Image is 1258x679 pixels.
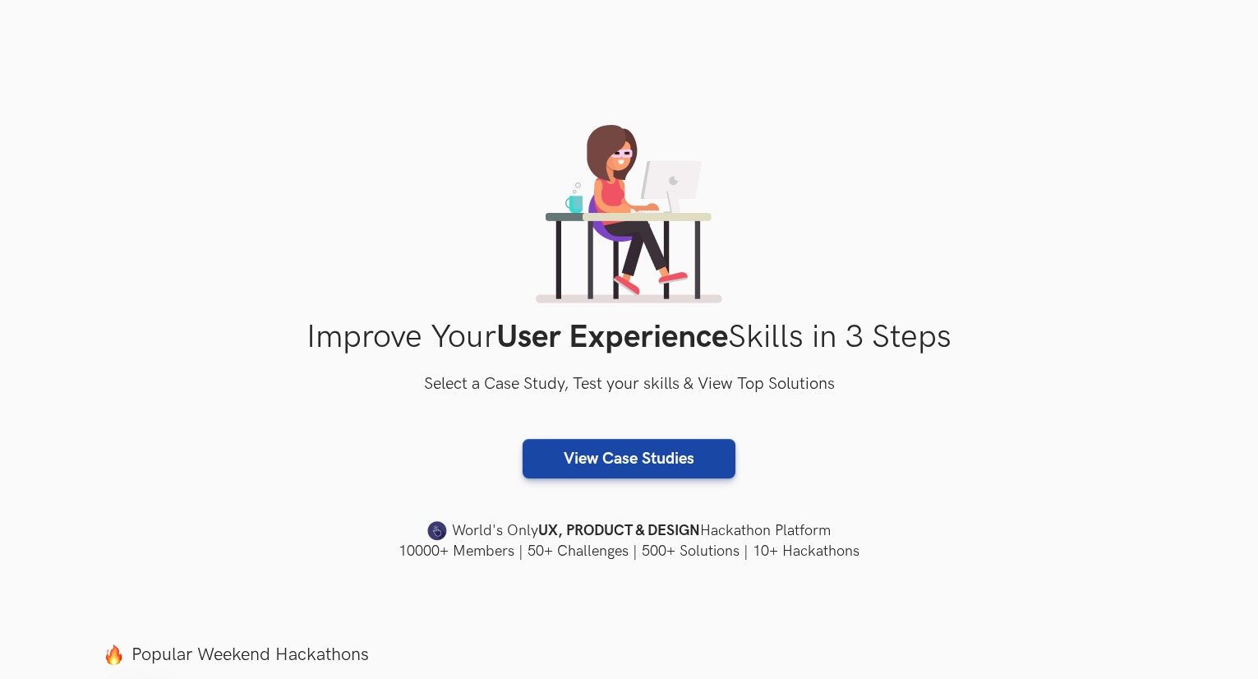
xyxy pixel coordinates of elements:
label: Popular Weekend Hackathons [104,644,1155,666]
h1: Improve Your Skills in 3 Steps [104,318,1155,357]
h3: Select a Case Study, Test your skills & View Top Solutions [104,372,1155,398]
a: View Case Studies [523,439,735,478]
img: fire.png [104,644,124,665]
h4: World's Only Hackathon Platform [104,520,1155,543]
strong: UX, PRODUCT & DESIGN [538,520,700,543]
img: uxhack-favicon-image.png [427,520,447,542]
h4: 10000+ Members | 50+ Challenges | 500+ Solutions | 10+ Hackathons [104,541,1155,561]
img: lady working on laptop [536,125,722,303]
strong: User Experience [496,318,728,357]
